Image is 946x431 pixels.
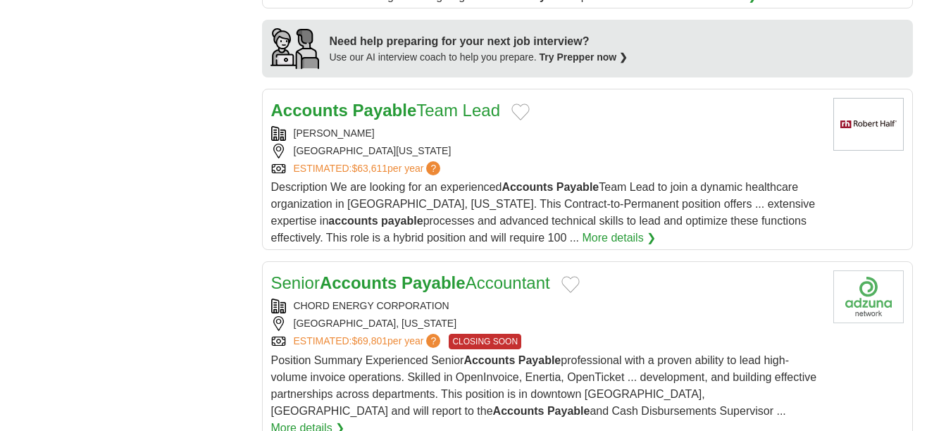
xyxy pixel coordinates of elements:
[330,50,628,65] div: Use our AI interview coach to help you prepare.
[271,273,550,292] a: SeniorAccounts PayableAccountant
[271,101,348,120] strong: Accounts
[294,127,375,139] a: [PERSON_NAME]
[426,161,440,175] span: ?
[328,215,378,227] strong: accounts
[449,334,521,349] span: CLOSING SOON
[402,273,466,292] strong: Payable
[502,181,553,193] strong: Accounts
[330,33,628,50] div: Need help preparing for your next job interview?
[511,104,530,120] button: Add to favorite jobs
[561,276,580,293] button: Add to favorite jobs
[271,181,816,244] span: Description We are looking for an experienced Team Lead to join a dynamic healthcare organization...
[271,144,822,158] div: [GEOGRAPHIC_DATA][US_STATE]
[426,334,440,348] span: ?
[540,51,628,63] a: Try Prepper now ❯
[556,181,599,193] strong: Payable
[294,161,444,176] a: ESTIMATED:$63,611per year?
[463,354,515,366] strong: Accounts
[271,316,822,331] div: [GEOGRAPHIC_DATA], [US_STATE]
[351,163,387,174] span: $63,611
[353,101,417,120] strong: Payable
[518,354,561,366] strong: Payable
[833,98,904,151] img: Robert Half logo
[320,273,397,292] strong: Accounts
[271,299,822,313] div: CHORD ENERGY CORPORATION
[271,354,817,417] span: Position Summary Experienced Senior professional with a proven ability to lead high-volume invoic...
[271,101,501,120] a: Accounts PayableTeam Lead
[493,405,544,417] strong: Accounts
[833,270,904,323] img: Company logo
[381,215,423,227] strong: payable
[294,334,444,349] a: ESTIMATED:$69,801per year?
[583,230,656,246] a: More details ❯
[351,335,387,346] span: $69,801
[547,405,590,417] strong: Payable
